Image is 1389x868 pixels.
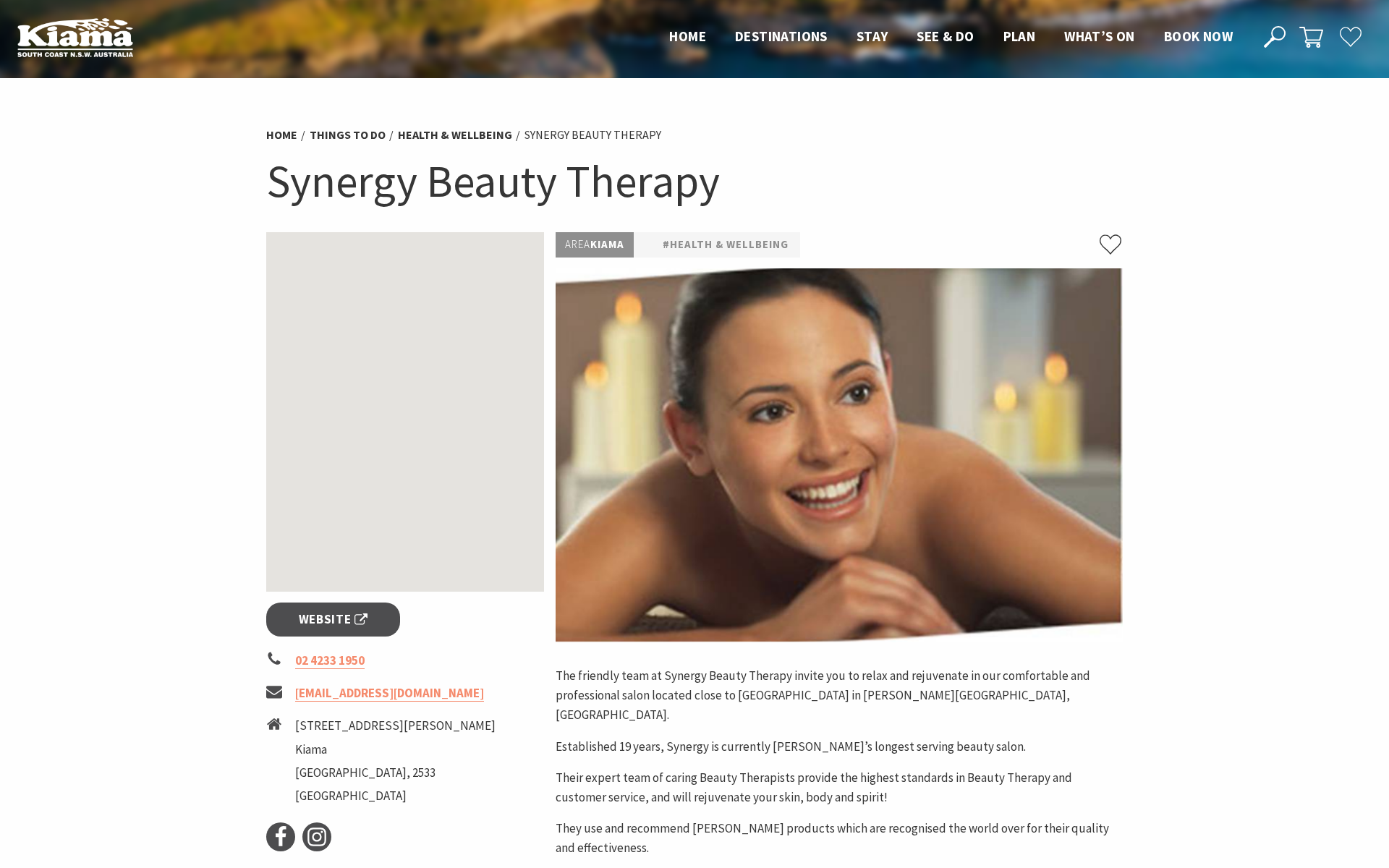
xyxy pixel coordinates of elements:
a: Things To Do [310,127,386,142]
li: Kiama [295,740,496,759]
p: The friendly team at Synergy Beauty Therapy invite you to relax and rejuvenate in our comfortable... [556,666,1123,726]
a: Home [266,127,297,142]
span: Area [565,237,590,251]
span: Plan [1003,27,1036,45]
span: Website [299,610,368,629]
p: Established 19 years, Synergy is currently [PERSON_NAME]’s longest serving beauty salon. [556,737,1123,757]
span: What’s On [1064,27,1135,45]
li: [STREET_ADDRESS][PERSON_NAME] [295,716,496,736]
a: 02 4233 1950 [295,652,365,669]
li: Synergy Beauty Therapy [524,126,661,145]
span: Book now [1164,27,1233,45]
nav: Main Menu [655,25,1247,49]
p: Their expert team of caring Beauty Therapists provide the highest standards in Beauty Therapy and... [556,768,1123,807]
span: See & Do [917,27,974,45]
span: Destinations [735,27,828,45]
p: Kiama [556,232,634,258]
a: Website [266,603,400,637]
a: [EMAIL_ADDRESS][DOMAIN_NAME] [295,685,484,702]
h1: Synergy Beauty Therapy [266,152,1123,210]
a: #Health & Wellbeing [663,236,789,254]
li: [GEOGRAPHIC_DATA], 2533 [295,763,496,783]
img: Kiama Logo [17,17,133,57]
a: Health & Wellbeing [398,127,512,142]
span: Home [669,27,706,45]
span: Stay [857,27,888,45]
li: [GEOGRAPHIC_DATA] [295,786,496,806]
p: They use and recommend [PERSON_NAME] products which are recognised the world over for their quali... [556,819,1123,858]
